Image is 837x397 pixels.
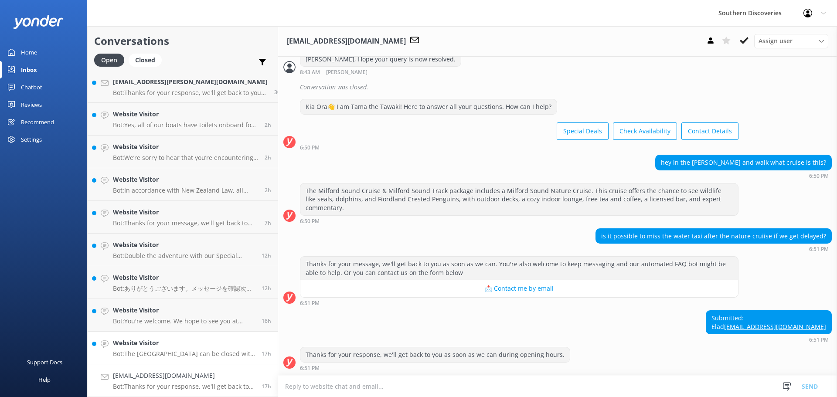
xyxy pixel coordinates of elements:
[88,103,278,136] a: Website VisitorBot:Yes, all of our boats have toilets onboard for your comfort during the cruise.2h
[595,246,832,252] div: Sep 15 2025 06:51pm (UTC +12:00) Pacific/Auckland
[21,44,37,61] div: Home
[287,36,406,47] h3: [EMAIL_ADDRESS][DOMAIN_NAME]
[300,257,738,280] div: Thanks for your message, we'll get back to you as soon as we can. You're also welcome to keep mes...
[21,113,54,131] div: Recommend
[706,336,832,343] div: Sep 15 2025 06:51pm (UTC +12:00) Pacific/Auckland
[300,69,461,75] div: Sep 15 2025 08:43am (UTC +12:00) Pacific/Auckland
[300,99,557,114] div: Kia Ora👋 I am Tama the Tawaki! Here to answer all your questions. How can I help?
[300,145,320,150] strong: 6:50 PM
[300,219,320,224] strong: 6:50 PM
[27,353,62,371] div: Support Docs
[113,142,258,152] h4: Website Visitor
[113,187,258,194] p: Bot: In accordance with New Zealand Law, all infants and children aged under 7 years must be corr...
[113,109,258,119] h4: Website Visitor
[113,273,255,282] h4: Website Visitor
[88,266,278,299] a: Website VisitorBot:ありがとうございます。メッセージを確認次第、折り返しご連絡いたします。引き続きメッセージを送信いただければ、自動FAQボットが対応できるかもしれません。また...
[94,55,129,64] a: Open
[21,131,42,148] div: Settings
[13,15,63,29] img: yonder-white-logo.png
[113,371,255,380] h4: [EMAIL_ADDRESS][DOMAIN_NAME]
[300,347,570,362] div: Thanks for your response, we'll get back to you as soon as we can during opening hours.
[265,219,271,227] span: Sep 16 2025 04:51am (UTC +12:00) Pacific/Auckland
[724,322,826,331] a: [EMAIL_ADDRESS][DOMAIN_NAME]
[113,305,255,315] h4: Website Visitor
[129,55,166,64] a: Closed
[88,299,278,332] a: Website VisitorBot:You're welcome. We hope to see you at Southern Discoveries soon!16h
[262,317,271,325] span: Sep 15 2025 08:07pm (UTC +12:00) Pacific/Auckland
[88,70,278,103] a: [EMAIL_ADDRESS][PERSON_NAME][DOMAIN_NAME]Bot:Thanks for your response, we'll get back to you as s...
[113,338,255,348] h4: Website Visitor
[809,247,829,252] strong: 6:51 PM
[326,70,367,75] span: [PERSON_NAME]
[300,301,320,306] strong: 6:51 PM
[113,219,258,227] p: Bot: Thanks for your message, we'll get back to you as soon as we can. You're also welcome to kee...
[113,285,255,292] p: Bot: ありがとうございます。メッセージを確認次第、折り返しご連絡いたします。引き続きメッセージを送信いただければ、自動FAQボットが対応できるかもしれません。または、以下のフォームからお問い...
[262,285,271,292] span: Sep 16 2025 12:18am (UTC +12:00) Pacific/Auckland
[88,136,278,168] a: Website VisitorBot:We’re sorry to hear that you’re encountering issues with our website. Please f...
[300,52,461,67] div: [PERSON_NAME], Hope your query is now resolved.
[754,34,828,48] div: Assign User
[21,61,37,78] div: Inbox
[809,337,829,343] strong: 6:51 PM
[88,234,278,266] a: Website VisitorBot:Double the adventure with our Special Deals! Visit [URL][DOMAIN_NAME].12h
[759,36,793,46] span: Assign user
[265,121,271,129] span: Sep 16 2025 10:17am (UTC +12:00) Pacific/Auckland
[262,383,271,390] span: Sep 15 2025 06:51pm (UTC +12:00) Pacific/Auckland
[113,121,258,129] p: Bot: Yes, all of our boats have toilets onboard for your comfort during the cruise.
[113,154,258,162] p: Bot: We’re sorry to hear that you’re encountering issues with our website. Please feel free to co...
[300,365,570,371] div: Sep 15 2025 06:51pm (UTC +12:00) Pacific/Auckland
[300,280,738,297] button: 📩 Contact me by email
[21,96,42,113] div: Reviews
[262,252,271,259] span: Sep 16 2025 12:26am (UTC +12:00) Pacific/Auckland
[300,80,832,95] div: Conversation was closed.
[129,54,162,67] div: Closed
[300,300,738,306] div: Sep 15 2025 06:51pm (UTC +12:00) Pacific/Auckland
[274,88,285,96] span: Sep 16 2025 12:04pm (UTC +12:00) Pacific/Auckland
[265,187,271,194] span: Sep 16 2025 09:43am (UTC +12:00) Pacific/Auckland
[21,78,42,96] div: Chatbot
[94,33,271,49] h2: Conversations
[113,207,258,217] h4: Website Visitor
[113,89,268,97] p: Bot: Thanks for your response, we'll get back to you as soon as we can during opening hours.
[88,168,278,201] a: Website VisitorBot:In accordance with New Zealand Law, all infants and children aged under 7 year...
[38,371,51,388] div: Help
[809,173,829,179] strong: 6:50 PM
[88,364,278,397] a: [EMAIL_ADDRESS][DOMAIN_NAME]Bot:Thanks for your response, we'll get back to you as soon as we can...
[300,366,320,371] strong: 6:51 PM
[300,218,738,224] div: Sep 15 2025 06:50pm (UTC +12:00) Pacific/Auckland
[655,173,832,179] div: Sep 15 2025 06:50pm (UTC +12:00) Pacific/Auckland
[300,144,738,150] div: Sep 15 2025 06:50pm (UTC +12:00) Pacific/Auckland
[300,70,320,75] strong: 8:43 AM
[706,311,831,334] div: Submitted: Elad
[113,77,268,87] h4: [EMAIL_ADDRESS][PERSON_NAME][DOMAIN_NAME]
[283,80,832,95] div: 2025-09-14T20:43:17.946
[596,229,831,244] div: is it possible to miss the water taxi after the nature cruiise if we get delayed?
[94,54,124,67] div: Open
[656,155,831,170] div: hey in the [PERSON_NAME] and walk what cruise is this?
[265,154,271,161] span: Sep 16 2025 10:10am (UTC +12:00) Pacific/Auckland
[113,252,255,260] p: Bot: Double the adventure with our Special Deals! Visit [URL][DOMAIN_NAME].
[113,383,255,390] p: Bot: Thanks for your response, we'll get back to you as soon as we can during opening hours.
[113,317,255,325] p: Bot: You're welcome. We hope to see you at Southern Discoveries soon!
[113,350,255,358] p: Bot: The [GEOGRAPHIC_DATA] can be closed with little or no warning due to snow. For up-to-date ro...
[113,175,258,184] h4: Website Visitor
[88,201,278,234] a: Website VisitorBot:Thanks for your message, we'll get back to you as soon as we can. You're also ...
[613,122,677,140] button: Check Availability
[88,332,278,364] a: Website VisitorBot:The [GEOGRAPHIC_DATA] can be closed with little or no warning due to snow. For...
[262,350,271,357] span: Sep 15 2025 07:15pm (UTC +12:00) Pacific/Auckland
[300,183,738,215] div: The Milford Sound Cruise & Milford Sound Track package includes a Milford Sound Nature Cruise. Th...
[113,240,255,250] h4: Website Visitor
[681,122,738,140] button: Contact Details
[557,122,609,140] button: Special Deals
